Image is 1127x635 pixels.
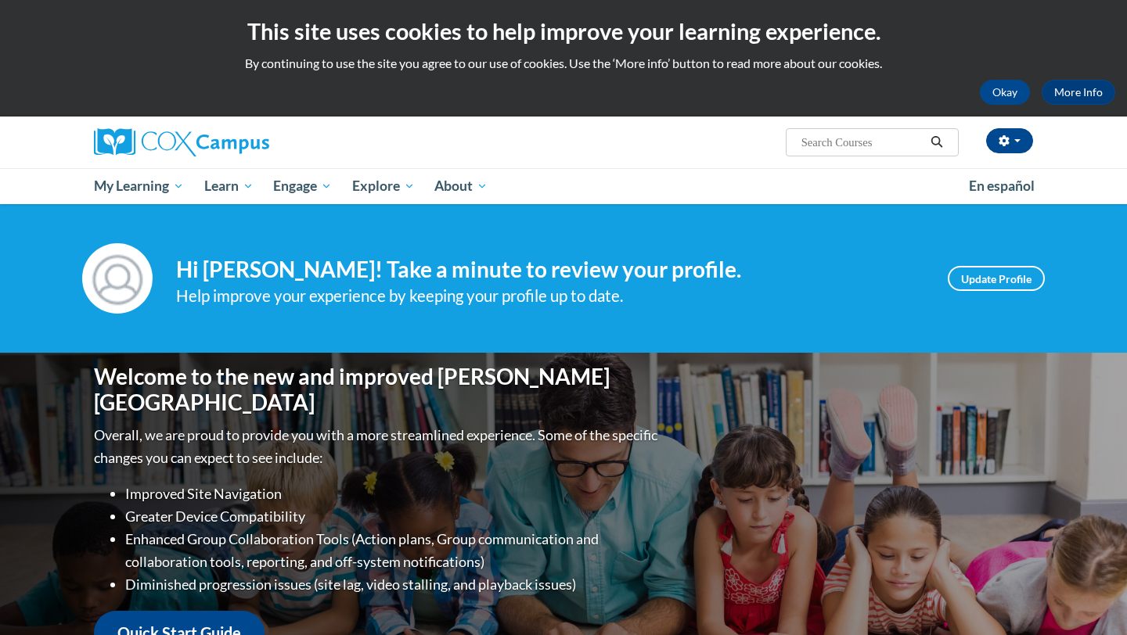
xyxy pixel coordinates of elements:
[176,257,924,283] h4: Hi [PERSON_NAME]! Take a minute to review your profile.
[94,128,269,156] img: Cox Campus
[12,55,1115,72] p: By continuing to use the site you agree to our use of cookies. Use the ‘More info’ button to read...
[194,168,264,204] a: Learn
[176,283,924,309] div: Help improve your experience by keeping your profile up to date.
[434,177,488,196] span: About
[948,266,1045,291] a: Update Profile
[125,528,661,573] li: Enhanced Group Collaboration Tools (Action plans, Group communication and collaboration tools, re...
[125,505,661,528] li: Greater Device Compatibility
[986,128,1033,153] button: Account Settings
[125,573,661,596] li: Diminished progression issues (site lag, video stalling, and playback issues)
[800,133,925,152] input: Search Courses
[12,16,1115,47] h2: This site uses cookies to help improve your learning experience.
[925,133,949,152] button: Search
[959,170,1045,203] a: En español
[94,424,661,469] p: Overall, we are proud to provide you with a more streamlined experience. Some of the specific cha...
[94,364,661,416] h1: Welcome to the new and improved [PERSON_NAME][GEOGRAPHIC_DATA]
[70,168,1057,204] div: Main menu
[273,177,332,196] span: Engage
[204,177,254,196] span: Learn
[1064,572,1114,622] iframe: Button to launch messaging window
[1042,80,1115,105] a: More Info
[969,178,1035,194] span: En español
[425,168,499,204] a: About
[84,168,194,204] a: My Learning
[352,177,415,196] span: Explore
[125,483,661,505] li: Improved Site Navigation
[263,168,342,204] a: Engage
[342,168,425,204] a: Explore
[94,128,391,156] a: Cox Campus
[82,243,153,314] img: Profile Image
[980,80,1030,105] button: Okay
[94,177,184,196] span: My Learning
